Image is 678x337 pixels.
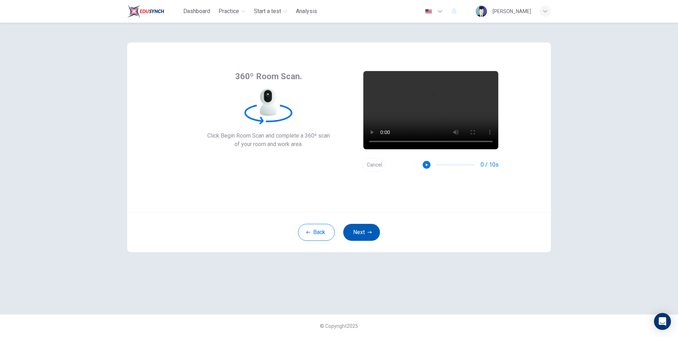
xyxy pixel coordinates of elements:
span: of your room and work area. [207,140,330,149]
button: Analysis [293,5,320,18]
span: Practice [219,7,239,16]
span: 0 / 10s [481,161,499,169]
a: Train Test logo [127,4,180,18]
button: Cancel [363,158,386,172]
button: Back [298,224,335,241]
span: Click Begin Room Scan and complete a 360º scan [207,132,330,140]
span: Analysis [296,7,317,16]
img: en [424,9,433,14]
div: [PERSON_NAME] [493,7,531,16]
span: © Copyright 2025 [320,323,358,329]
button: Dashboard [180,5,213,18]
button: Practice [216,5,248,18]
img: Train Test logo [127,4,164,18]
span: 360º Room Scan. [235,71,302,82]
span: Start a test [254,7,281,16]
button: Start a test [251,5,290,18]
button: Next [343,224,380,241]
div: Open Intercom Messenger [654,313,671,330]
img: Profile picture [476,6,487,17]
span: Dashboard [183,7,210,16]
